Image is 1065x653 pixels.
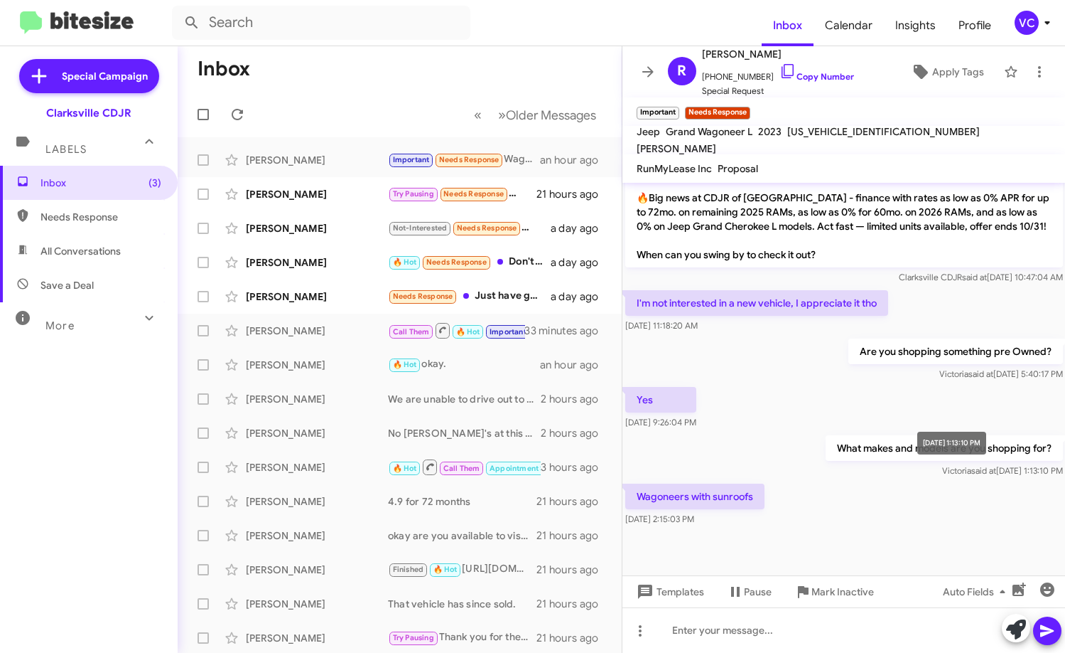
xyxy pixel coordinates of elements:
[246,529,388,543] div: [PERSON_NAME]
[525,324,610,338] div: 33 minutes ago
[465,100,490,129] button: Previous
[666,125,752,138] span: Grand Wagoneer L
[393,327,430,336] span: Call Them
[506,107,596,123] span: Older Messages
[172,6,470,40] input: Search
[246,563,388,577] div: [PERSON_NAME]
[388,458,541,476] div: Inbound Call
[62,69,148,83] span: Special Campaign
[474,106,482,124] span: «
[1015,11,1039,35] div: VC
[388,288,551,304] div: Just have get rid of the 2024 4dr wrangler 4xe to get the new one
[625,156,1063,267] p: Hi [PERSON_NAME] it's [PERSON_NAME] at Ourisman CDJR of [GEOGRAPHIC_DATA]. 🔥Big news at CDJR of [...
[388,356,540,373] div: okay.
[388,426,541,440] div: No [PERSON_NAME]'s at this time.
[625,514,694,524] span: [DATE] 2:15:03 PM
[490,464,552,473] span: Appointment Set
[246,631,388,645] div: [PERSON_NAME]
[625,484,764,509] p: Wagoneers with sunroofs
[498,106,506,124] span: »
[443,464,480,473] span: Call Them
[783,579,885,605] button: Mark Inactive
[779,71,854,82] a: Copy Number
[148,176,161,190] span: (3)
[536,529,610,543] div: 21 hours ago
[677,60,686,83] span: R
[825,435,1062,461] p: What makes and models are you shopping for?
[393,464,417,473] span: 🔥 Hot
[813,5,884,46] a: Calendar
[246,358,388,372] div: [PERSON_NAME]
[246,426,388,440] div: [PERSON_NAME]
[388,494,536,509] div: 4.9 for 72 months
[393,633,434,642] span: Try Pausing
[426,258,487,267] span: Needs Response
[758,125,782,138] span: 2023
[246,494,388,509] div: [PERSON_NAME]
[439,155,499,164] span: Needs Response
[536,597,610,611] div: 21 hours ago
[388,254,551,270] div: Don't like those options for vehicles
[637,125,660,138] span: Jeep
[466,100,605,129] nav: Page navigation example
[246,460,388,474] div: [PERSON_NAME]
[198,58,250,80] h1: Inbox
[19,59,159,93] a: Special Campaign
[536,187,610,201] div: 21 hours ago
[898,272,1062,282] span: Clarksville CDJR [DATE] 10:47:04 AM
[246,324,388,338] div: [PERSON_NAME]
[393,360,417,369] span: 🔥 Hot
[787,125,980,138] span: [US_VEHICLE_IDENTIFICATION_NUMBER]
[536,494,610,509] div: 21 hours ago
[702,46,854,63] span: [PERSON_NAME]
[884,5,947,46] span: Insights
[637,107,679,120] small: Important
[961,272,986,282] span: said at
[811,579,874,605] span: Mark Inactive
[540,153,610,167] div: an hour ago
[1002,11,1049,35] button: VC
[536,631,610,645] div: 21 hours ago
[388,220,551,236] div: how much would i need down without a co buyer
[541,460,610,474] div: 3 hours ago
[897,59,997,85] button: Apply Tags
[685,107,750,120] small: Needs Response
[388,392,541,406] div: We are unable to drive out to you for an appraisal offer, but we're a short drive from [GEOGRAPHI...
[457,223,517,233] span: Needs Response
[246,597,388,611] div: [PERSON_NAME]
[246,221,388,235] div: [PERSON_NAME]
[931,579,1022,605] button: Auto Fields
[490,100,605,129] button: Next
[393,258,417,267] span: 🔥 Hot
[762,5,813,46] a: Inbox
[947,5,1002,46] a: Profile
[40,278,94,292] span: Save a Deal
[541,392,610,406] div: 2 hours ago
[45,143,87,156] span: Labels
[388,322,525,339] div: 50k to payoff
[702,63,854,84] span: [PHONE_NUMBER]
[246,187,388,201] div: [PERSON_NAME]
[45,319,75,332] span: More
[393,292,453,301] span: Needs Response
[702,84,854,98] span: Special Request
[393,155,430,164] span: Important
[388,186,536,202] div: How long does the price evaluating process take because I can't spend more than 20 minutes?
[637,162,712,175] span: RunMyLease Inc
[718,162,758,175] span: Proposal
[246,255,388,270] div: [PERSON_NAME]
[634,579,704,605] span: Templates
[625,387,696,413] p: Yes
[625,320,698,331] span: [DATE] 11:18:20 AM
[932,59,984,85] span: Apply Tags
[939,368,1062,379] span: Victoria [DATE] 5:40:17 PM
[393,223,448,233] span: Not-Interested
[443,189,504,198] span: Needs Response
[551,290,610,304] div: a day ago
[40,210,161,224] span: Needs Response
[622,579,715,605] button: Templates
[246,392,388,406] div: [PERSON_NAME]
[40,176,161,190] span: Inbox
